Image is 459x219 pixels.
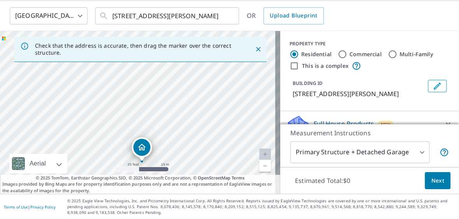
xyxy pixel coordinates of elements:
[232,175,244,181] a: Terms
[9,154,67,173] div: Aerial
[293,80,323,86] p: BUILDING ID
[286,114,453,133] div: Full House ProductsNew
[431,176,444,186] span: Next
[259,160,271,172] a: Current Level 20, Zoom Out
[428,80,447,92] button: Edit building 1
[35,42,241,56] p: Check that the address is accurate, then drag the marker over the correct structure.
[349,50,382,58] label: Commercial
[132,137,152,161] div: Dropped pin, building 1, Residential property, 207 Seventh St Bunnell, FL 32110
[440,148,449,157] span: Your report will include the primary structure and a detached garage if one exists.
[27,154,48,173] div: Aerial
[36,175,244,181] span: © 2025 TomTom, Earthstar Geographics SIO, © 2025 Microsoft Corporation, ©
[112,5,223,27] input: Search by address or latitude-longitude
[270,11,317,21] span: Upload Blueprint
[264,7,323,24] a: Upload Blueprint
[425,172,450,190] button: Next
[253,44,263,54] button: Close
[30,204,56,210] a: Privacy Policy
[293,89,425,98] p: [STREET_ADDRESS][PERSON_NAME]
[4,205,56,209] p: |
[289,172,356,189] p: Estimated Total: $0
[10,5,87,27] div: [GEOGRAPHIC_DATA]
[290,40,450,47] div: PROPERTY TYPE
[247,7,324,24] div: OR
[314,119,374,128] p: Full House Products
[198,175,230,181] a: OpenStreetMap
[67,198,455,216] p: © 2025 Eagle View Technologies, Inc. and Pictometry International Corp. All Rights Reserved. Repo...
[301,50,332,58] label: Residential
[381,121,391,128] span: New
[400,50,433,58] label: Multi-Family
[290,141,429,163] div: Primary Structure + Detached Garage
[290,128,449,138] p: Measurement Instructions
[259,148,271,160] a: Current Level 20, Zoom In Disabled
[302,62,349,70] label: This is a complex
[4,204,28,210] a: Terms of Use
